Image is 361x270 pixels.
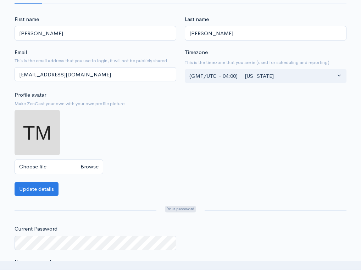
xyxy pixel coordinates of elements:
[189,72,335,80] div: (GMT/UTC − 04:00) [US_STATE]
[15,258,51,266] label: New password
[185,15,209,23] label: Last name
[15,91,46,99] label: Profile avatar
[15,225,57,233] label: Current Password
[15,48,27,56] label: Email
[185,69,346,83] button: (GMT/UTC − 04:00) New York
[15,100,176,107] small: Make ZenCast your own with your own profile picture.
[15,15,39,23] label: First name
[15,182,59,196] button: Update details
[185,26,346,40] input: Last name
[15,110,60,155] img: ...
[15,57,176,64] small: This is the email address that you use to login, it will not be publicly shared
[185,48,208,56] label: Timezone
[15,26,176,40] input: First name
[185,59,346,66] small: This is the timezone that you are in (used for scheduling and reporting)
[15,67,176,82] input: name@example.com
[165,206,196,212] span: Your password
